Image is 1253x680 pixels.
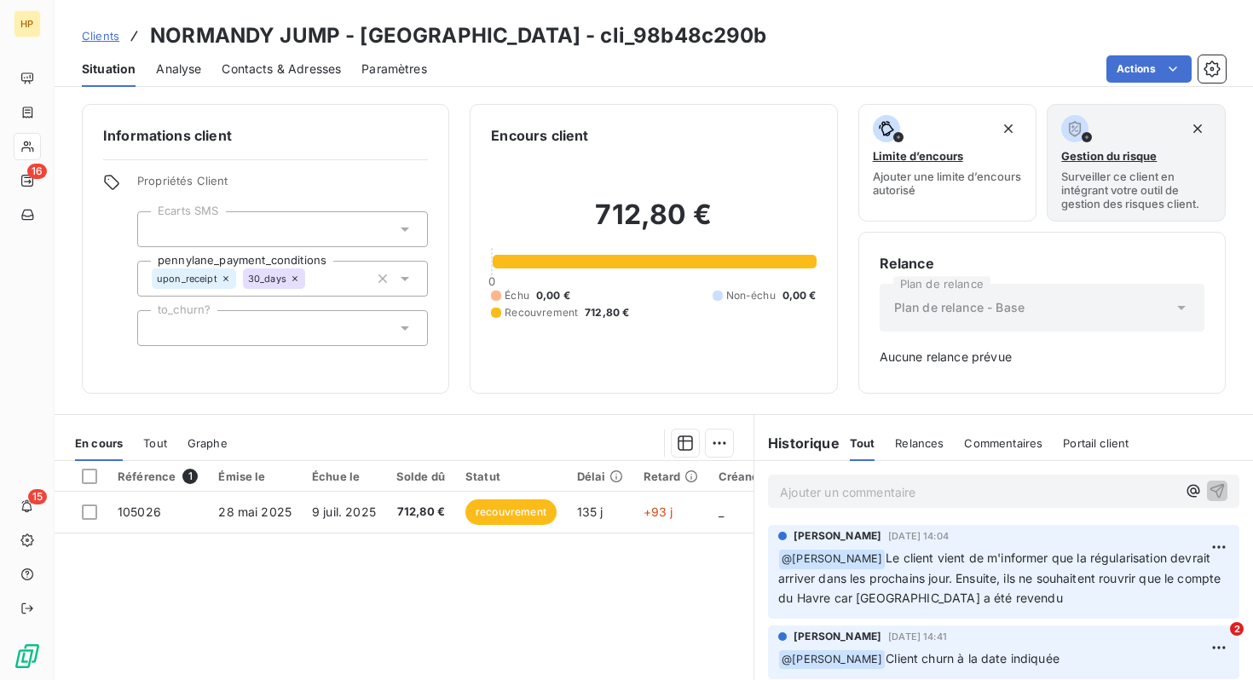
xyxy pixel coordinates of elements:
[888,531,949,541] span: [DATE] 14:04
[873,170,1023,197] span: Ajouter une limite d’encours autorisé
[726,288,776,303] span: Non-échu
[75,436,123,450] span: En cours
[719,470,834,483] div: Créances douteuses
[396,470,445,483] div: Solde dû
[1230,622,1244,636] span: 2
[222,61,341,78] span: Contacts & Adresses
[1106,55,1192,83] button: Actions
[188,436,228,450] span: Graphe
[82,29,119,43] span: Clients
[505,305,578,320] span: Recouvrement
[794,629,881,644] span: [PERSON_NAME]
[14,643,41,670] img: Logo LeanPay
[644,504,673,519] span: +93 j
[1047,104,1226,222] button: Gestion du risqueSurveiller ce client en intégrant votre outil de gestion des risques client.
[888,631,947,642] span: [DATE] 14:41
[886,651,1060,666] span: Client churn à la date indiquée
[488,274,495,288] span: 0
[1061,149,1157,163] span: Gestion du risque
[361,61,427,78] span: Paramètres
[894,299,1025,316] span: Plan de relance - Base
[491,198,816,249] h2: 712,80 €
[880,349,1204,366] span: Aucune relance prévue
[850,436,875,450] span: Tout
[585,305,629,320] span: 712,80 €
[1061,170,1211,210] span: Surveiller ce client en intégrant votre outil de gestion des risques client.
[82,61,136,78] span: Situation
[858,104,1037,222] button: Limite d’encoursAjouter une limite d’encours autorisé
[719,504,724,519] span: _
[536,288,570,303] span: 0,00 €
[880,253,1204,274] h6: Relance
[778,550,1224,605] span: Le client vient de m'informer que la régularisation devrait arriver dans les prochains jour. Ensu...
[794,528,881,544] span: [PERSON_NAME]
[644,470,698,483] div: Retard
[754,433,840,453] h6: Historique
[1063,436,1129,450] span: Portail client
[505,288,529,303] span: Échu
[143,436,167,450] span: Tout
[1195,622,1236,663] iframe: Intercom live chat
[465,499,557,525] span: recouvrement
[152,222,165,237] input: Ajouter une valeur
[152,320,165,336] input: Ajouter une valeur
[157,274,217,284] span: upon_receipt
[218,470,292,483] div: Émise le
[577,470,623,483] div: Délai
[103,125,428,146] h6: Informations client
[312,504,376,519] span: 9 juil. 2025
[577,504,603,519] span: 135 j
[14,10,41,37] div: HP
[779,550,885,569] span: @ [PERSON_NAME]
[150,20,767,51] h3: NORMANDY JUMP - [GEOGRAPHIC_DATA] - cli_98b48c290b
[118,504,161,519] span: 105026
[182,469,198,484] span: 1
[782,288,817,303] span: 0,00 €
[895,436,944,450] span: Relances
[396,504,445,521] span: 712,80 €
[118,469,198,484] div: Référence
[248,274,286,284] span: 30_days
[305,271,319,286] input: Ajouter une valeur
[82,27,119,44] a: Clients
[312,470,376,483] div: Échue le
[156,61,201,78] span: Analyse
[28,489,47,504] span: 15
[779,650,885,670] span: @ [PERSON_NAME]
[873,149,963,163] span: Limite d’encours
[137,174,428,198] span: Propriétés Client
[964,436,1042,450] span: Commentaires
[491,125,588,146] h6: Encours client
[465,470,557,483] div: Statut
[218,504,292,519] span: 28 mai 2025
[27,164,47,179] span: 16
